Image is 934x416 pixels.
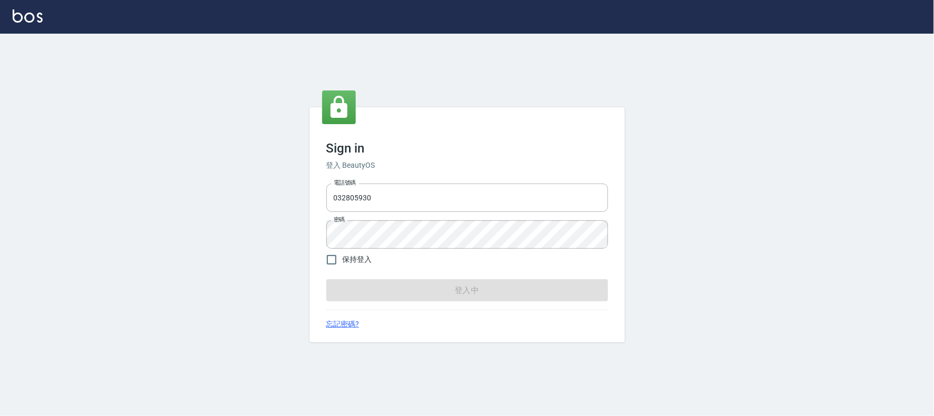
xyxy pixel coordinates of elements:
[334,179,356,187] label: 電話號碼
[326,319,360,330] a: 忘記密碼?
[326,160,608,171] h6: 登入 BeautyOS
[326,141,608,156] h3: Sign in
[334,216,345,224] label: 密碼
[13,9,43,23] img: Logo
[343,254,372,265] span: 保持登入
